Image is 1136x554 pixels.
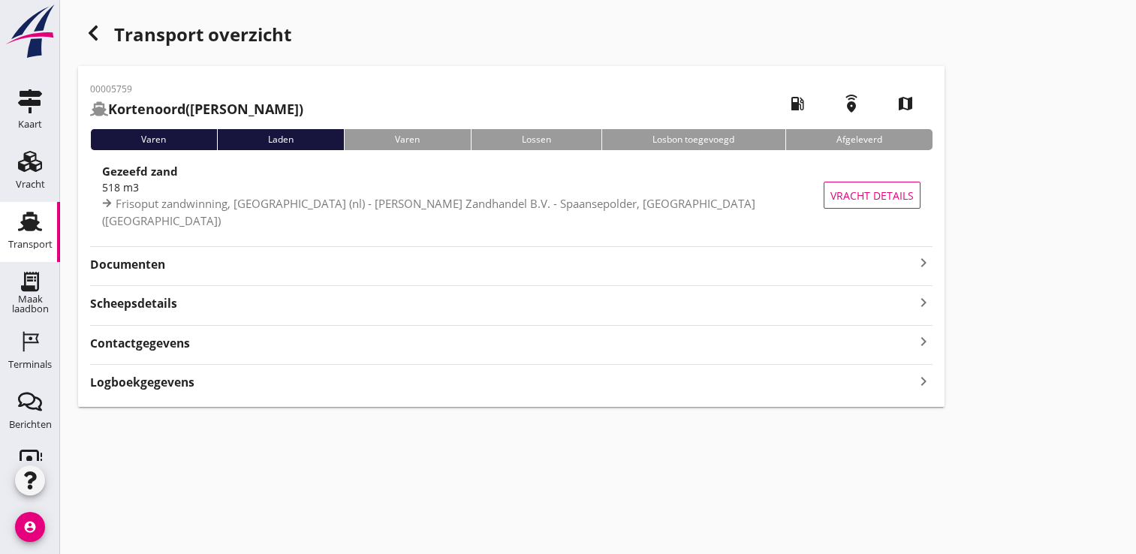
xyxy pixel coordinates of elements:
div: 518 m3 [102,179,830,195]
img: logo-small.a267ee39.svg [3,4,57,59]
div: Kaart [18,119,42,129]
i: account_circle [15,512,45,542]
strong: Documenten [90,256,915,273]
span: Frisoput zandwinning, [GEOGRAPHIC_DATA] (nl) - [PERSON_NAME] Zandhandel B.V. - Spaansepolder, [GE... [102,196,755,228]
div: Vracht [16,179,45,189]
strong: Logboekgegevens [90,374,194,391]
div: Transport [8,239,53,249]
div: Varen [344,129,471,150]
h2: ([PERSON_NAME]) [90,99,303,119]
button: Vracht details [824,182,921,209]
p: 00005759 [90,83,303,96]
div: Berichten [9,420,52,429]
a: Gezeefd zand518 m3Frisoput zandwinning, [GEOGRAPHIC_DATA] (nl) - [PERSON_NAME] Zandhandel B.V. - ... [90,162,933,228]
strong: Kortenoord [108,100,185,118]
div: Lossen [471,129,602,150]
i: local_gas_station [776,83,818,125]
div: Varen [90,129,217,150]
i: keyboard_arrow_right [915,292,933,312]
strong: Scheepsdetails [90,295,177,312]
div: Losbon toegevoegd [601,129,785,150]
i: keyboard_arrow_right [915,371,933,391]
i: map [884,83,927,125]
div: Laden [217,129,345,150]
i: keyboard_arrow_right [915,332,933,352]
strong: Contactgegevens [90,335,190,352]
div: Terminals [8,360,52,369]
i: emergency_share [830,83,872,125]
div: Afgeleverd [785,129,933,150]
div: Transport overzicht [78,18,945,54]
strong: Gezeefd zand [102,164,178,179]
i: keyboard_arrow_right [915,254,933,272]
span: Vracht details [830,188,914,203]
